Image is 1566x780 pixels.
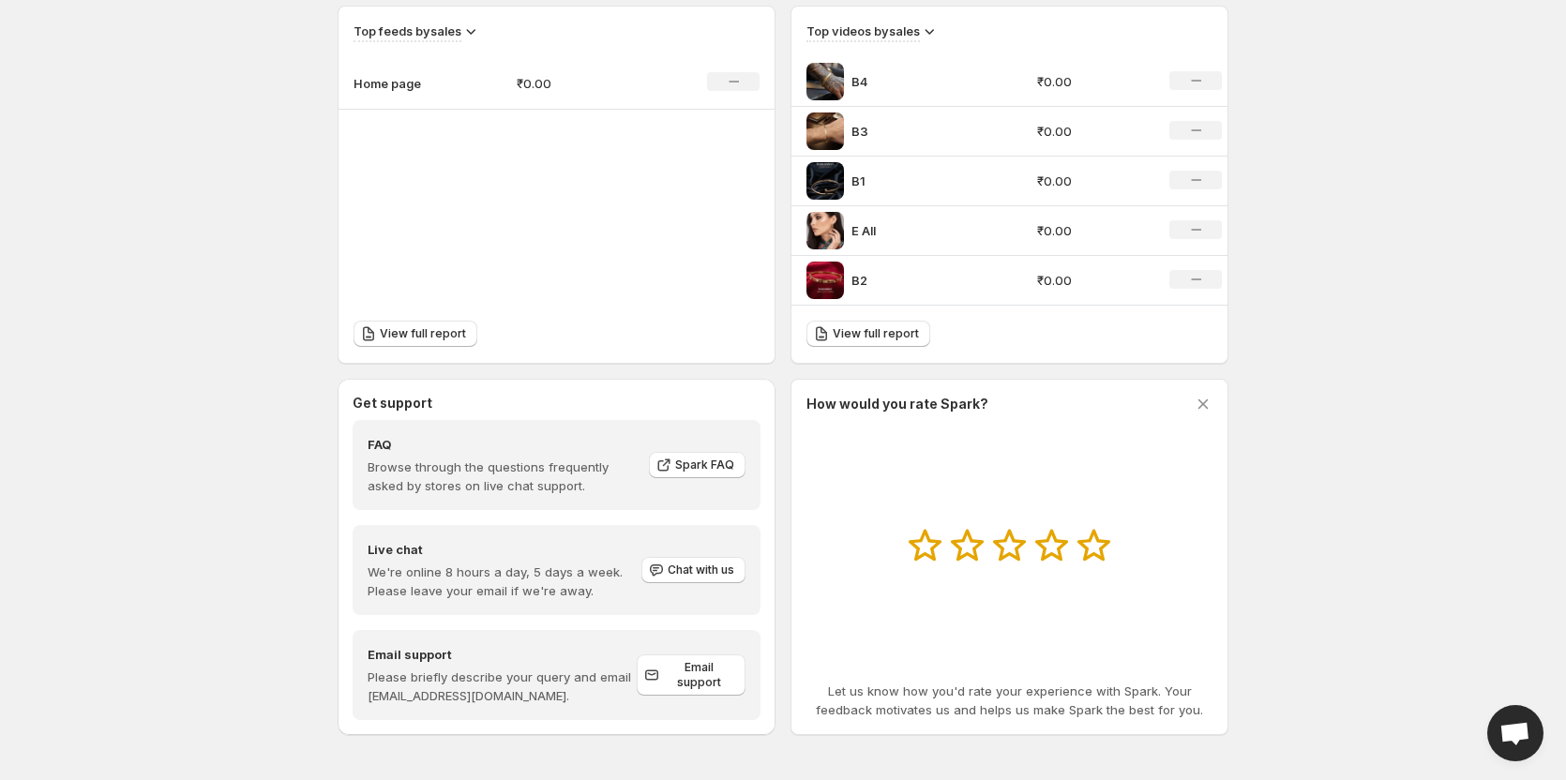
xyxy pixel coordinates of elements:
[649,452,745,478] a: Spark FAQ
[1037,271,1148,290] p: ₹0.00
[641,557,745,583] button: Chat with us
[1037,221,1148,240] p: ₹0.00
[806,682,1212,719] p: Let us know how you'd rate your experience with Spark. Your feedback motivates us and helps us ma...
[1037,172,1148,190] p: ₹0.00
[368,667,637,705] p: Please briefly describe your query and email [EMAIL_ADDRESS][DOMAIN_NAME].
[851,72,992,91] p: B4
[663,660,734,690] span: Email support
[1037,122,1148,141] p: ₹0.00
[851,271,992,290] p: B2
[637,654,745,696] a: Email support
[354,321,477,347] a: View full report
[353,394,432,412] h3: Get support
[380,326,466,341] span: View full report
[806,212,844,249] img: E All
[368,562,640,600] p: We're online 8 hours a day, 5 days a week. Please leave your email if we're away.
[806,321,930,347] a: View full report
[1037,72,1148,91] p: ₹0.00
[806,22,920,40] h3: Top videos by sales
[368,457,636,495] p: Browse through the questions frequently asked by stores on live chat support.
[833,326,919,341] span: View full report
[368,435,636,454] h4: FAQ
[368,645,637,664] h4: Email support
[354,22,461,40] h3: Top feeds by sales
[668,562,734,577] span: Chat with us
[354,74,447,93] p: Home page
[806,162,844,200] img: B1
[851,172,992,190] p: B1
[517,74,650,93] p: ₹0.00
[368,540,640,559] h4: Live chat
[806,262,844,299] img: B2
[675,457,734,472] span: Spark FAQ
[851,122,992,141] p: B3
[851,221,992,240] p: E All
[1487,705,1543,761] a: Open chat
[806,395,988,413] h3: How would you rate Spark?
[806,63,844,100] img: B4
[806,112,844,150] img: B3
